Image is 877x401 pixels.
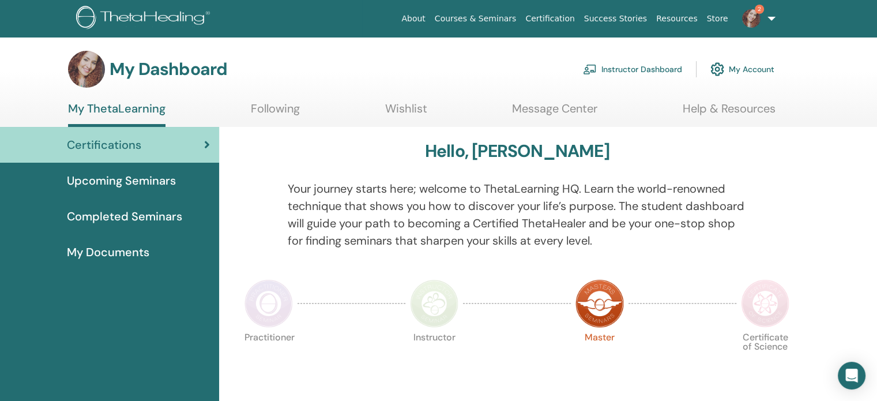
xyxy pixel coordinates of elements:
a: Courses & Seminars [430,8,521,29]
span: 2 [755,5,764,14]
p: Practitioner [244,333,293,381]
p: Certificate of Science [741,333,789,381]
h3: Hello, [PERSON_NAME] [425,141,609,162]
a: Certification [521,8,579,29]
img: chalkboard-teacher.svg [583,64,597,74]
a: Help & Resources [683,102,776,124]
img: cog.svg [710,59,724,79]
a: Message Center [512,102,597,124]
img: Master [575,279,624,328]
a: My ThetaLearning [68,102,165,127]
a: Wishlist [385,102,427,124]
a: Instructor Dashboard [583,57,682,82]
img: default.jpg [742,9,761,28]
img: Certificate of Science [741,279,789,328]
p: Instructor [410,333,458,381]
div: Open Intercom Messenger [838,362,865,389]
span: Certifications [67,136,141,153]
a: Resources [652,8,702,29]
img: logo.png [76,6,214,32]
img: default.jpg [68,51,105,88]
span: Upcoming Seminars [67,172,176,189]
p: Your journey starts here; welcome to ThetaLearning HQ. Learn the world-renowned technique that sh... [288,180,747,249]
a: About [397,8,430,29]
h3: My Dashboard [110,59,227,80]
a: Success Stories [579,8,652,29]
a: Following [251,102,300,124]
p: Master [575,333,624,381]
span: My Documents [67,243,149,261]
img: Practitioner [244,279,293,328]
a: Store [702,8,733,29]
a: My Account [710,57,774,82]
span: Completed Seminars [67,208,182,225]
img: Instructor [410,279,458,328]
